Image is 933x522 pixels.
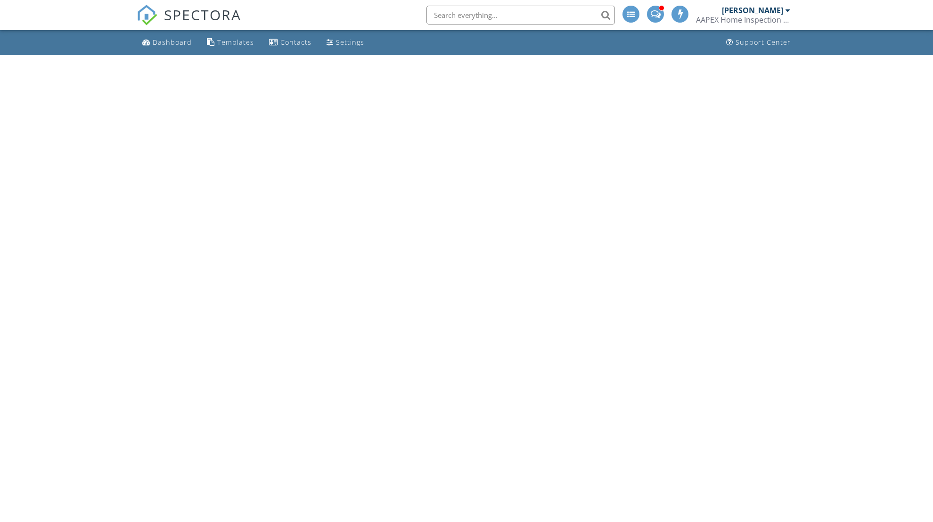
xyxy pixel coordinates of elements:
a: Templates [203,34,258,51]
div: Support Center [736,38,791,47]
span: SPECTORA [164,5,241,24]
div: [PERSON_NAME] [722,6,783,15]
div: Settings [336,38,364,47]
a: Contacts [265,34,315,51]
a: Settings [323,34,368,51]
img: The Best Home Inspection Software - Spectora [137,5,157,25]
input: Search everything... [426,6,615,24]
div: Contacts [280,38,311,47]
a: Support Center [722,34,794,51]
div: Templates [217,38,254,47]
a: SPECTORA [137,13,241,33]
div: AAPEX Home Inspection Services [696,15,790,24]
div: Dashboard [153,38,192,47]
a: Dashboard [139,34,196,51]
